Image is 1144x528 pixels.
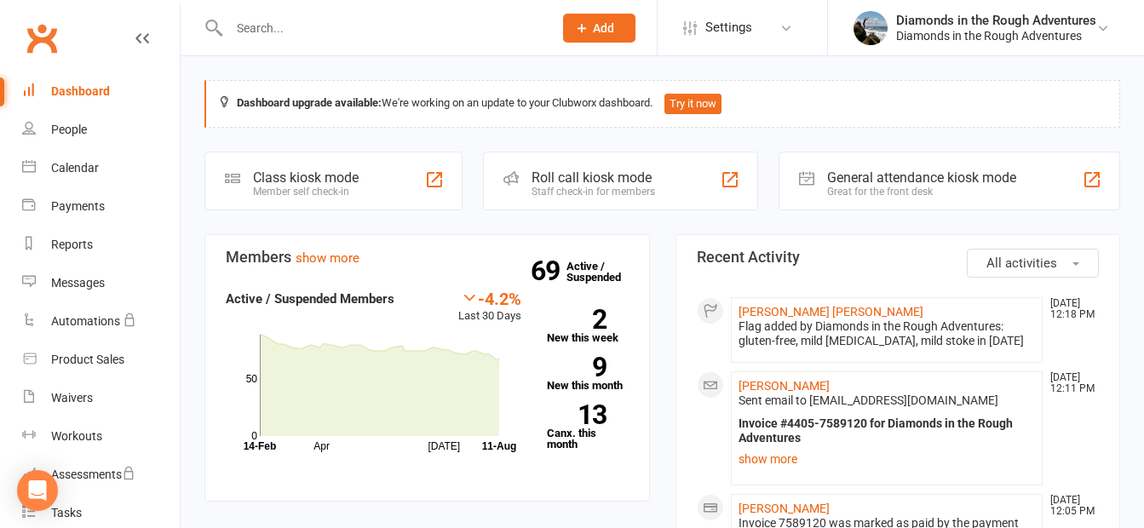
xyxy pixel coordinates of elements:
div: Staff check-in for members [532,186,655,198]
a: Calendar [22,149,180,187]
span: Settings [705,9,752,47]
div: Payments [51,199,105,213]
div: Last 30 Days [458,289,521,325]
a: 69Active / Suspended [566,248,641,296]
div: General attendance kiosk mode [827,169,1016,186]
div: Tasks [51,506,82,519]
button: Add [563,14,635,43]
a: Waivers [22,379,180,417]
input: Search... [224,16,541,40]
div: Waivers [51,391,93,405]
div: Flag added by Diamonds in the Rough Adventures: gluten-free, mild [MEDICAL_DATA], mild stoke in [... [739,319,1036,348]
strong: Dashboard upgrade available: [237,96,382,109]
div: -4.2% [458,289,521,307]
a: 9New this month [547,357,629,391]
h3: Recent Activity [697,249,1100,266]
div: Roll call kiosk mode [532,169,655,186]
a: 13Canx. this month [547,405,629,450]
div: Messages [51,276,105,290]
a: [PERSON_NAME] [739,379,830,393]
img: thumb_image1543975352.png [854,11,888,45]
a: show more [296,250,359,266]
a: Product Sales [22,341,180,379]
strong: 69 [531,258,566,284]
div: Dashboard [51,84,110,98]
strong: 9 [547,354,606,380]
div: Open Intercom Messenger [17,470,58,511]
a: Reports [22,226,180,264]
a: Clubworx [20,17,63,60]
span: Sent email to [EMAIL_ADDRESS][DOMAIN_NAME] [739,393,998,407]
a: People [22,111,180,149]
a: Messages [22,264,180,302]
time: [DATE] 12:05 PM [1042,495,1098,517]
a: [PERSON_NAME] [739,502,830,515]
div: Automations [51,314,120,328]
div: Great for the front desk [827,186,1016,198]
time: [DATE] 12:11 PM [1042,372,1098,394]
h3: Members [226,249,629,266]
div: Diamonds in the Rough Adventures [896,28,1096,43]
strong: 2 [547,307,606,332]
button: Try it now [664,94,721,114]
div: Invoice #4405-7589120 for Diamonds in the Rough Adventures [739,416,1036,445]
time: [DATE] 12:18 PM [1042,298,1098,320]
div: We're working on an update to your Clubworx dashboard. [204,80,1120,128]
a: Workouts [22,417,180,456]
a: [PERSON_NAME] [PERSON_NAME] [739,305,923,319]
div: Assessments [51,468,135,481]
a: show more [739,447,1036,471]
div: Class kiosk mode [253,169,359,186]
a: Automations [22,302,180,341]
div: Diamonds in the Rough Adventures [896,13,1096,28]
a: 2New this week [547,309,629,343]
div: People [51,123,87,136]
a: Assessments [22,456,180,494]
div: Workouts [51,429,102,443]
span: Add [593,21,614,35]
div: Reports [51,238,93,251]
span: All activities [986,255,1057,271]
a: Dashboard [22,72,180,111]
strong: Active / Suspended Members [226,291,394,307]
strong: 13 [547,402,606,428]
a: Payments [22,187,180,226]
div: Product Sales [51,353,124,366]
button: All activities [967,249,1099,278]
div: Member self check-in [253,186,359,198]
div: Calendar [51,161,99,175]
